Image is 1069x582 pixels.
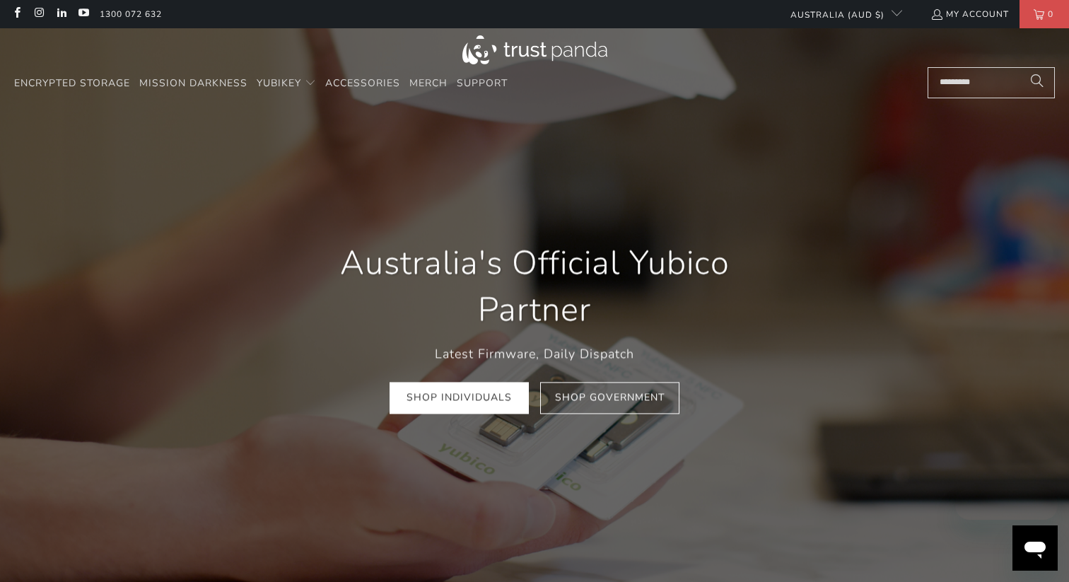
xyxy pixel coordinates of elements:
[1020,67,1055,98] button: Search
[409,76,448,90] span: Merch
[325,67,400,100] a: Accessories
[33,8,45,20] a: Trust Panda Australia on Instagram
[14,67,130,100] a: Encrypted Storage
[100,6,162,22] a: 1300 072 632
[257,76,301,90] span: YubiKey
[139,76,247,90] span: Mission Darkness
[14,76,130,90] span: Encrypted Storage
[14,67,508,100] nav: Translation missing: en.navigation.header.main_nav
[301,344,768,364] p: Latest Firmware, Daily Dispatch
[301,240,768,334] h1: Australia's Official Yubico Partner
[540,382,679,414] a: Shop Government
[325,76,400,90] span: Accessories
[409,67,448,100] a: Merch
[257,67,316,100] summary: YubiKey
[462,35,607,64] img: Trust Panda Australia
[390,382,529,414] a: Shop Individuals
[457,76,508,90] span: Support
[1012,525,1058,571] iframe: Button to launch messaging window
[139,67,247,100] a: Mission Darkness
[55,8,67,20] a: Trust Panda Australia on LinkedIn
[457,67,508,100] a: Support
[955,489,1058,520] iframe: Message from company
[77,8,89,20] a: Trust Panda Australia on YouTube
[930,6,1009,22] a: My Account
[11,8,23,20] a: Trust Panda Australia on Facebook
[928,67,1055,98] input: Search...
